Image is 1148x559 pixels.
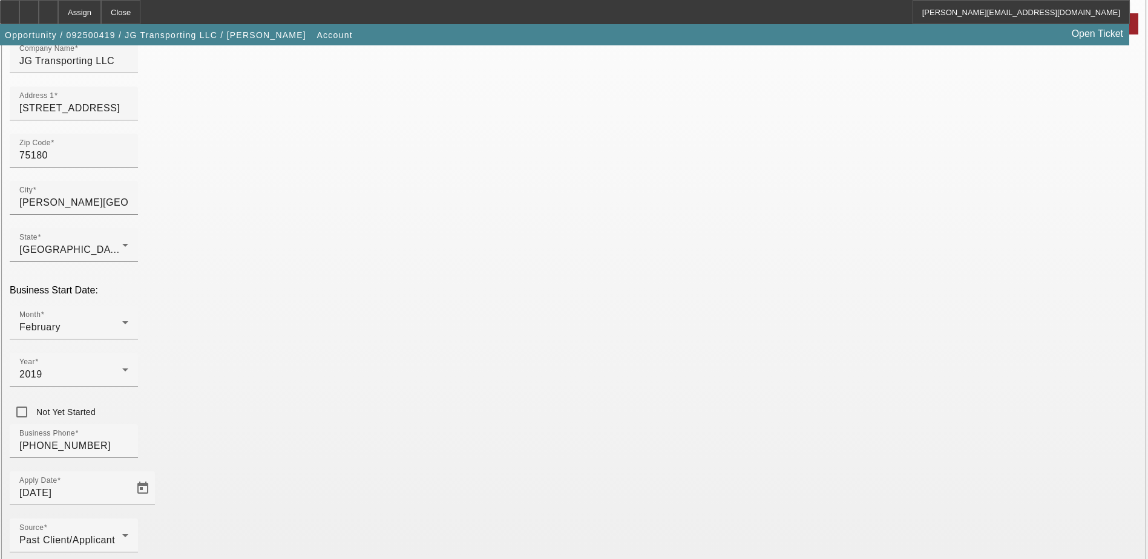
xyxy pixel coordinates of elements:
mat-label: City [19,186,33,194]
button: Account [313,24,355,46]
label: Not Yet Started [34,406,96,418]
mat-label: Year [19,358,35,366]
mat-label: Apply Date [19,477,57,485]
span: [GEOGRAPHIC_DATA] [19,244,125,255]
span: February [19,322,61,332]
p: Business Start Date: [10,285,1138,296]
span: Past Client/Applicant [19,535,115,545]
span: Opportunity / 092500419 / JG Transporting LLC / [PERSON_NAME] [5,30,306,40]
button: Open calendar [131,476,155,500]
mat-label: Month [19,311,41,319]
span: Account [317,30,352,40]
mat-label: Source [19,524,44,532]
mat-label: Business Phone [19,430,75,437]
a: Open Ticket [1067,24,1128,44]
mat-label: Address 1 [19,92,54,100]
span: 2019 [19,369,42,379]
mat-label: Zip Code [19,139,51,147]
mat-label: Company Name [19,45,74,53]
mat-label: State [19,234,38,241]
